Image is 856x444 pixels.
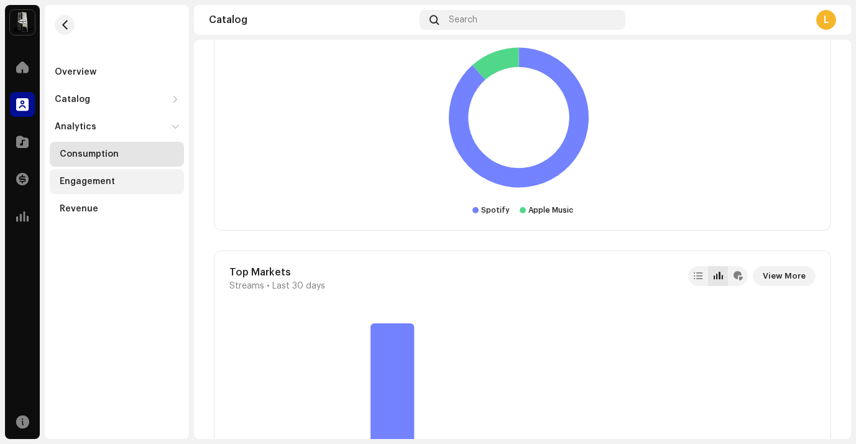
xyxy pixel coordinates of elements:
div: Spotify [481,205,510,215]
div: Analytics [55,122,96,132]
div: Revenue [60,204,98,214]
span: • [267,281,270,291]
span: View More [763,264,806,289]
div: Apple Music [528,205,573,215]
div: L [816,10,836,30]
span: Search [449,15,477,25]
re-m-nav-item: Overview [50,60,184,85]
re-m-nav-dropdown: Catalog [50,87,184,112]
re-m-nav-item: Engagement [50,169,184,194]
div: Catalog [55,95,90,104]
button: View More [753,266,816,286]
div: Top Markets [229,266,325,279]
div: Consumption [60,149,119,159]
re-m-nav-item: Consumption [50,142,184,167]
div: Engagement [60,177,115,187]
re-m-nav-item: Revenue [50,197,184,221]
img: 28cd5e4f-d8b3-4e3e-9048-38ae6d8d791a [10,10,35,35]
div: Overview [55,67,96,77]
span: Streams [229,281,264,291]
div: Catalog [209,15,415,25]
re-m-nav-dropdown: Analytics [50,114,184,221]
span: Last 30 days [272,281,325,291]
